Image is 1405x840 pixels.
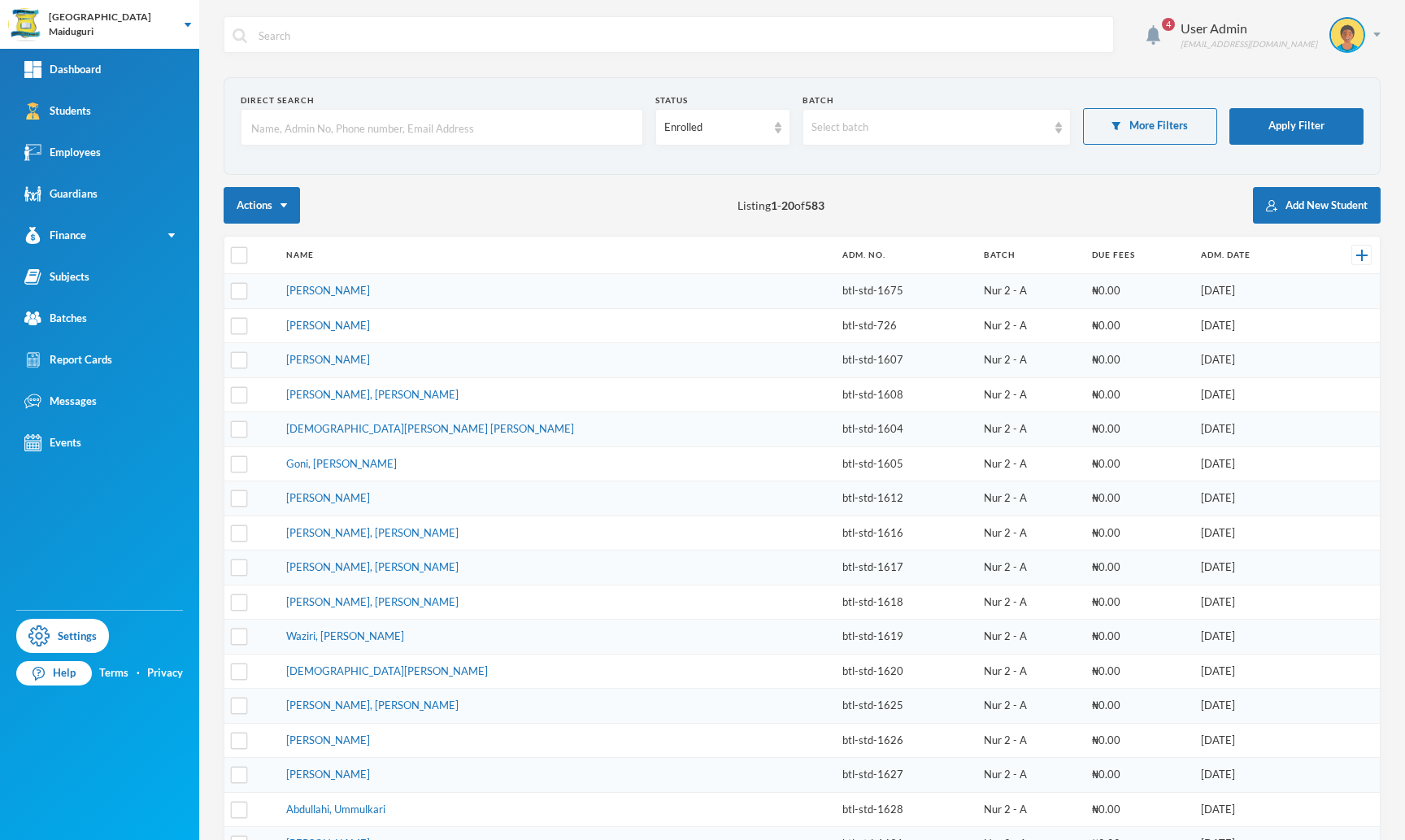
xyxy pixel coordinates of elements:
td: btl-std-1620 [834,654,976,689]
td: [DATE] [1193,551,1313,585]
button: Add New Student [1253,187,1381,224]
div: Batch [803,94,1071,107]
td: [DATE] [1193,377,1313,412]
div: · [137,665,140,681]
th: Adm. No. [834,237,976,274]
div: Finance [24,227,86,244]
td: [DATE] [1193,274,1313,309]
div: Employees [24,144,101,161]
td: btl-std-1616 [834,516,976,551]
td: ₦0.00 [1084,516,1193,551]
td: ₦0.00 [1084,343,1193,378]
span: 4 [1162,18,1175,31]
td: Nur 2 - A [976,689,1085,724]
a: [PERSON_NAME], [PERSON_NAME] [286,699,459,712]
td: [DATE] [1193,516,1313,551]
b: 583 [805,198,824,212]
td: ₦0.00 [1084,792,1193,827]
img: + [1356,250,1368,261]
td: [DATE] [1193,446,1313,481]
div: [GEOGRAPHIC_DATA] Maiduguri [49,10,168,39]
a: Terms [99,665,128,681]
button: More Filters [1083,108,1217,145]
td: [DATE] [1193,585,1313,620]
td: ₦0.00 [1084,446,1193,481]
td: ₦0.00 [1084,758,1193,793]
div: Messages [24,393,97,410]
td: btl-std-1605 [834,446,976,481]
td: ₦0.00 [1084,585,1193,620]
th: Name [278,237,834,274]
td: Nur 2 - A [976,412,1085,447]
td: btl-std-1618 [834,585,976,620]
b: 20 [781,198,794,212]
a: [PERSON_NAME] [286,768,370,781]
td: [DATE] [1193,723,1313,758]
td: btl-std-1628 [834,792,976,827]
div: Direct Search [241,94,643,107]
a: Settings [16,619,109,653]
td: btl-std-1627 [834,758,976,793]
td: Nur 2 - A [976,274,1085,309]
td: btl-std-726 [834,308,976,343]
td: [DATE] [1193,654,1313,689]
a: [PERSON_NAME], [PERSON_NAME] [286,526,459,539]
th: Batch [976,237,1085,274]
a: Help [16,661,92,685]
div: Batches [24,310,87,327]
div: Dashboard [24,61,101,78]
img: logo [9,9,41,41]
td: btl-std-1619 [834,620,976,655]
td: Nur 2 - A [976,377,1085,412]
td: btl-std-1604 [834,412,976,447]
td: Nur 2 - A [976,551,1085,585]
td: btl-std-1607 [834,343,976,378]
td: [DATE] [1193,343,1313,378]
td: Nur 2 - A [976,758,1085,793]
a: [PERSON_NAME], [PERSON_NAME] [286,388,459,401]
a: [PERSON_NAME] [286,284,370,297]
th: Due Fees [1084,237,1193,274]
td: ₦0.00 [1084,377,1193,412]
td: ₦0.00 [1084,274,1193,309]
div: Guardians [24,185,98,202]
td: btl-std-1675 [834,274,976,309]
a: [PERSON_NAME], [PERSON_NAME] [286,560,459,573]
td: ₦0.00 [1084,654,1193,689]
td: Nur 2 - A [976,446,1085,481]
div: Status [655,94,789,107]
td: Nur 2 - A [976,308,1085,343]
td: [DATE] [1193,308,1313,343]
td: Nur 2 - A [976,585,1085,620]
td: [DATE] [1193,481,1313,516]
td: btl-std-1626 [834,723,976,758]
button: Apply Filter [1229,108,1364,145]
td: Nur 2 - A [976,481,1085,516]
div: Select batch [811,120,1047,136]
div: Events [24,434,81,451]
td: Nur 2 - A [976,516,1085,551]
td: Nur 2 - A [976,654,1085,689]
a: [PERSON_NAME], [PERSON_NAME] [286,595,459,608]
td: Nur 2 - A [976,723,1085,758]
a: Abdullahi, Ummulkari [286,803,385,816]
span: Listing - of [737,197,824,214]
div: Enrolled [664,120,766,136]
div: User Admin [1181,19,1317,38]
input: Name, Admin No, Phone number, Email Address [250,110,634,146]
td: btl-std-1608 [834,377,976,412]
td: Nur 2 - A [976,792,1085,827]
td: btl-std-1612 [834,481,976,516]
a: [PERSON_NAME] [286,319,370,332]
td: ₦0.00 [1084,481,1193,516]
a: [DEMOGRAPHIC_DATA][PERSON_NAME] [286,664,488,677]
td: btl-std-1625 [834,689,976,724]
a: Privacy [147,665,183,681]
div: Students [24,102,91,120]
a: Waziri, [PERSON_NAME] [286,629,404,642]
th: Adm. Date [1193,237,1313,274]
input: Search [257,17,1105,54]
div: Report Cards [24,351,112,368]
td: [DATE] [1193,620,1313,655]
td: btl-std-1617 [834,551,976,585]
